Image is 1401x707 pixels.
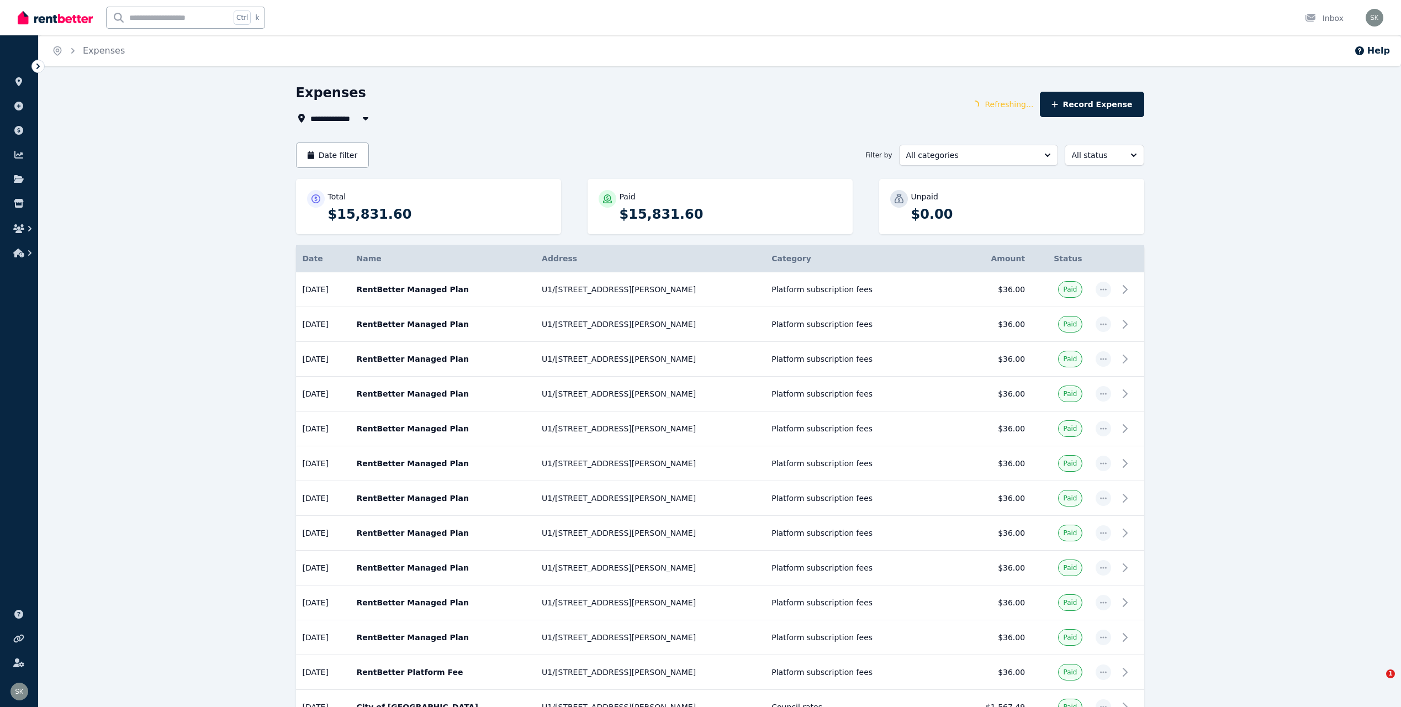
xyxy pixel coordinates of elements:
td: U1/[STREET_ADDRESS][PERSON_NAME] [535,377,765,411]
span: Ctrl [234,10,251,25]
td: Platform subscription fees [765,272,959,307]
td: $36.00 [959,411,1032,446]
td: [DATE] [296,551,350,585]
td: [DATE] [296,411,350,446]
th: Status [1032,245,1088,272]
th: Category [765,245,959,272]
p: RentBetter Managed Plan [357,527,529,539]
td: U1/[STREET_ADDRESS][PERSON_NAME] [535,342,765,377]
button: Help [1354,44,1390,57]
p: RentBetter Managed Plan [357,284,529,295]
td: $36.00 [959,377,1032,411]
p: RentBetter Managed Plan [357,562,529,573]
span: Paid [1063,633,1077,642]
span: Paid [1063,459,1077,468]
td: Platform subscription fees [765,516,959,551]
td: Platform subscription fees [765,411,959,446]
td: $36.00 [959,481,1032,516]
a: Expenses [83,45,125,56]
p: RentBetter Managed Plan [357,632,529,643]
td: U1/[STREET_ADDRESS][PERSON_NAME] [535,551,765,585]
span: Paid [1063,563,1077,572]
p: RentBetter Managed Plan [357,458,529,469]
td: $36.00 [959,272,1032,307]
td: Platform subscription fees [765,446,959,481]
td: U1/[STREET_ADDRESS][PERSON_NAME] [535,446,765,481]
div: Inbox [1305,13,1344,24]
span: Paid [1063,668,1077,677]
td: U1/[STREET_ADDRESS][PERSON_NAME] [535,272,765,307]
td: Platform subscription fees [765,342,959,377]
td: [DATE] [296,585,350,620]
span: Paid [1063,494,1077,503]
td: [DATE] [296,655,350,690]
span: Paid [1063,320,1077,329]
th: Address [535,245,765,272]
td: [DATE] [296,307,350,342]
td: $36.00 [959,307,1032,342]
button: Record Expense [1040,92,1144,117]
td: [DATE] [296,516,350,551]
td: $36.00 [959,620,1032,655]
span: Paid [1063,598,1077,607]
img: Stacey Kay [1366,9,1383,27]
td: U1/[STREET_ADDRESS][PERSON_NAME] [535,411,765,446]
iframe: Intercom live chat [1363,669,1390,696]
td: $36.00 [959,446,1032,481]
span: Paid [1063,389,1077,398]
p: Paid [620,191,636,202]
nav: Breadcrumb [39,35,138,66]
td: $36.00 [959,551,1032,585]
th: Name [350,245,536,272]
td: Platform subscription fees [765,481,959,516]
td: $36.00 [959,342,1032,377]
td: [DATE] [296,342,350,377]
span: k [255,13,259,22]
p: RentBetter Managed Plan [357,319,529,330]
td: Platform subscription fees [765,585,959,620]
td: U1/[STREET_ADDRESS][PERSON_NAME] [535,481,765,516]
td: [DATE] [296,446,350,481]
td: Platform subscription fees [765,655,959,690]
td: Platform subscription fees [765,377,959,411]
p: RentBetter Platform Fee [357,667,529,678]
td: U1/[STREET_ADDRESS][PERSON_NAME] [535,585,765,620]
button: All status [1065,145,1144,166]
img: RentBetter [18,9,93,26]
span: All categories [906,150,1035,161]
td: U1/[STREET_ADDRESS][PERSON_NAME] [535,620,765,655]
td: Platform subscription fees [765,307,959,342]
td: $36.00 [959,585,1032,620]
h1: Expenses [296,84,366,102]
button: All categories [899,145,1058,166]
p: RentBetter Managed Plan [357,388,529,399]
p: RentBetter Managed Plan [357,597,529,608]
p: Unpaid [911,191,938,202]
td: $36.00 [959,655,1032,690]
td: [DATE] [296,620,350,655]
p: Total [328,191,346,202]
th: Date [296,245,350,272]
td: $36.00 [959,516,1032,551]
td: [DATE] [296,377,350,411]
td: [DATE] [296,481,350,516]
td: Platform subscription fees [765,551,959,585]
span: Filter by [865,151,892,160]
th: Amount [959,245,1032,272]
span: Refreshing... [985,99,1033,110]
span: All status [1072,150,1122,161]
span: Paid [1063,355,1077,363]
p: RentBetter Managed Plan [357,493,529,504]
span: 1 [1386,669,1395,678]
button: Date filter [296,143,369,168]
span: Paid [1063,285,1077,294]
td: U1/[STREET_ADDRESS][PERSON_NAME] [535,655,765,690]
p: $0.00 [911,205,1133,223]
td: Platform subscription fees [765,620,959,655]
img: Stacey Kay [10,683,28,700]
p: RentBetter Managed Plan [357,353,529,365]
p: $15,831.60 [620,205,842,223]
td: [DATE] [296,272,350,307]
td: U1/[STREET_ADDRESS][PERSON_NAME] [535,307,765,342]
p: RentBetter Managed Plan [357,423,529,434]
